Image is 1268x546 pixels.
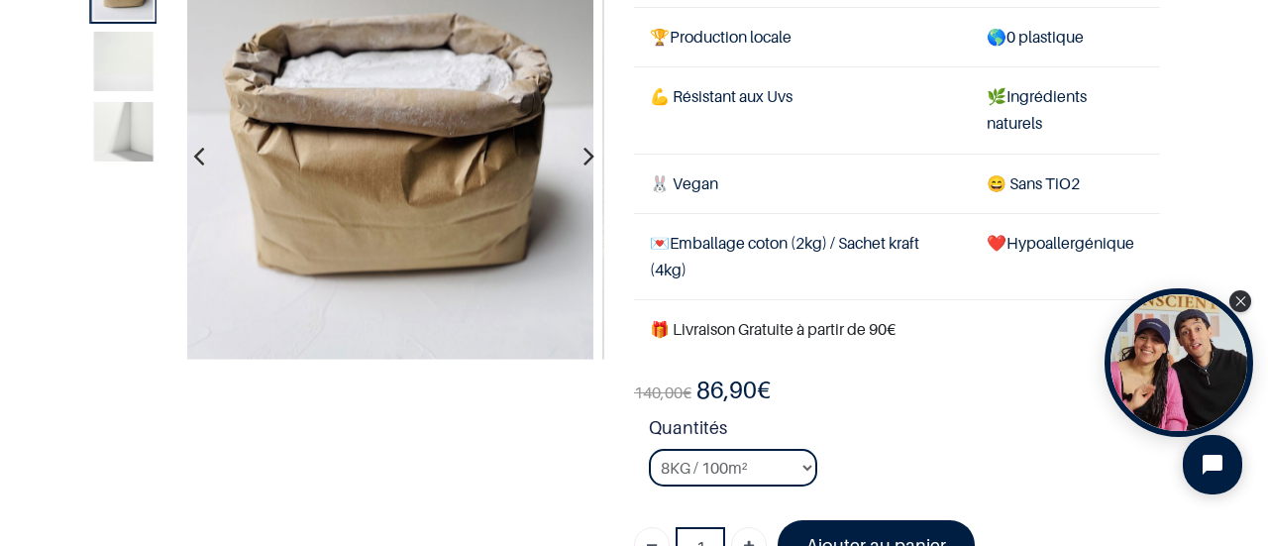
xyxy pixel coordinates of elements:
span: 86,90 [696,376,757,404]
div: Open Tolstoy [1105,288,1253,437]
span: 💌 [650,233,670,253]
img: Product image [93,32,153,91]
span: 😄 S [987,173,1018,193]
b: € [696,376,771,404]
span: 🏆 [650,27,670,47]
td: Ingrédients naturels [971,67,1160,154]
span: 🌎 [987,27,1006,47]
iframe: Tidio Chat [1166,418,1259,511]
div: Tolstoy bubble widget [1105,288,1253,437]
td: Production locale [634,7,971,66]
span: 140,00 [634,382,683,402]
td: ❤️Hypoallergénique [971,213,1160,299]
div: Open Tolstoy widget [1105,288,1253,437]
span: € [634,382,691,403]
strong: Quantités [649,414,1160,449]
font: 🎁 Livraison Gratuite à partir de 90€ [650,319,896,339]
div: Close Tolstoy widget [1229,290,1251,312]
td: Emballage coton (2kg) / Sachet kraft (4kg) [634,213,971,299]
td: 0 plastique [971,7,1160,66]
span: 🌿 [987,86,1006,106]
img: Product image [93,103,153,163]
td: ans TiO2 [971,154,1160,213]
span: 💪 Résistant aux Uvs [650,86,792,106]
span: 🐰 Vegan [650,173,718,193]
